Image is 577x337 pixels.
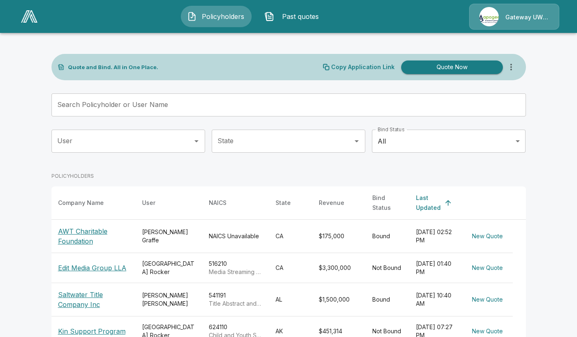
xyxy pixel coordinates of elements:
[209,268,262,276] p: Media Streaming Distribution Services, Social Networks, and Other Media Networks and Content Prov...
[209,300,262,308] p: Title Abstract and Settlement Offices
[142,228,196,244] div: [PERSON_NAME] Graffe
[269,220,312,253] td: CA
[181,6,252,27] button: Policyholders IconPolicyholders
[409,283,462,316] td: [DATE] 10:40 AM
[469,260,506,276] button: New Quote
[312,283,366,316] td: $1,500,000
[142,260,196,276] div: [GEOGRAPHIC_DATA] Rocker
[51,172,94,180] p: POLICYHOLDERS
[319,198,344,208] div: Revenue
[264,12,274,21] img: Past quotes Icon
[312,220,366,253] td: $175,000
[142,198,155,208] div: User
[479,7,499,26] img: Agency Icon
[21,10,37,23] img: AA Logo
[258,6,329,27] button: Past quotes IconPast quotes
[469,292,506,307] button: New Quote
[469,4,559,30] a: Agency IconGateway UW dba Apogee
[503,59,519,75] button: more
[351,135,362,147] button: Open
[58,263,126,273] p: Edit Media Group LLA
[209,291,262,308] div: 541191
[269,253,312,283] td: CA
[312,253,366,283] td: $3,300,000
[366,186,409,220] th: Bind Status
[366,253,409,283] td: Not Bound
[505,13,549,21] p: Gateway UW dba Apogee
[58,226,129,246] p: AWT Charitable Foundation
[372,130,526,153] div: All
[269,283,312,316] td: AL
[58,326,126,336] p: Kin Support Program
[378,126,404,133] label: Bind Status
[276,198,291,208] div: State
[366,220,409,253] td: Bound
[278,12,323,21] span: Past quotes
[58,198,104,208] div: Company Name
[202,220,269,253] td: NAICS Unavailable
[58,290,129,309] p: Saltwater Title Company Inc
[416,193,441,213] div: Last Updated
[409,220,462,253] td: [DATE] 02:52 PM
[187,12,197,21] img: Policyholders Icon
[209,198,227,208] div: NAICS
[331,64,395,70] p: Copy Application Link
[398,60,503,74] a: Quote Now
[200,12,245,21] span: Policyholders
[401,60,503,74] button: Quote Now
[469,229,506,244] button: New Quote
[142,291,196,308] div: [PERSON_NAME] [PERSON_NAME]
[191,135,202,147] button: Open
[409,253,462,283] td: [DATE] 01:40 PM
[366,283,409,316] td: Bound
[68,65,158,70] p: Quote and Bind. All in One Place.
[209,260,262,276] div: 516210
